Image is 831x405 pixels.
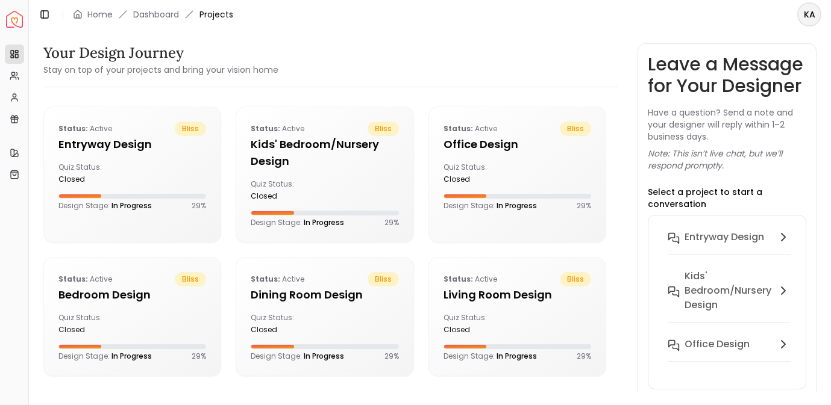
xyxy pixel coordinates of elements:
[444,162,513,184] div: Quiz Status:
[685,376,754,405] h6: Bedroom design
[444,122,497,136] p: active
[797,2,821,26] button: KA
[251,191,320,201] div: closed
[798,4,820,25] span: KA
[251,123,280,134] b: Status:
[192,351,206,361] p: 29 %
[444,313,513,335] div: Quiz Status:
[497,200,537,211] span: In Progress
[192,201,206,211] p: 29 %
[58,162,128,184] div: Quiz Status:
[58,286,206,303] h5: Bedroom design
[251,179,320,201] div: Quiz Status:
[251,122,304,136] p: active
[251,136,398,170] h5: Kids' Bedroom/Nursery design
[577,201,591,211] p: 29 %
[658,332,800,371] button: Office design
[251,286,398,303] h5: Dining Room design
[111,200,152,211] span: In Progress
[444,175,513,184] div: closed
[648,147,806,172] p: Note: This isn’t live chat, but we’ll respond promptly.
[58,351,152,361] p: Design Stage:
[6,11,23,28] a: Spacejoy
[251,313,320,335] div: Quiz Status:
[444,286,591,303] h5: Living Room design
[685,269,771,312] h6: Kids' Bedroom/Nursery design
[384,218,399,227] p: 29 %
[685,337,750,351] h6: Office design
[658,225,800,264] button: entryway design
[58,122,112,136] p: active
[73,8,233,20] nav: breadcrumb
[133,8,179,20] a: Dashboard
[251,274,280,284] b: Status:
[175,272,206,286] span: bliss
[648,54,806,97] h3: Leave a Message for Your Designer
[58,175,128,184] div: closed
[444,201,537,211] p: Design Stage:
[304,217,344,227] span: In Progress
[444,123,473,134] b: Status:
[685,230,764,244] h6: entryway design
[58,274,88,284] b: Status:
[384,351,399,361] p: 29 %
[577,351,591,361] p: 29 %
[175,122,206,136] span: bliss
[58,136,206,153] h5: entryway design
[648,107,806,143] p: Have a question? Send a note and your designer will reply within 1–2 business days.
[58,123,88,134] b: Status:
[658,264,800,332] button: Kids' Bedroom/Nursery design
[111,351,152,361] span: In Progress
[368,272,399,286] span: bliss
[497,351,537,361] span: In Progress
[251,351,344,361] p: Design Stage:
[58,201,152,211] p: Design Stage:
[304,351,344,361] span: In Progress
[58,325,128,335] div: closed
[444,351,537,361] p: Design Stage:
[58,272,112,286] p: active
[560,122,591,136] span: bliss
[560,272,591,286] span: bliss
[87,8,113,20] a: Home
[43,43,278,63] h3: Your Design Journey
[251,325,320,335] div: closed
[251,218,344,227] p: Design Stage:
[444,325,513,335] div: closed
[368,122,399,136] span: bliss
[43,64,278,76] small: Stay on top of your projects and bring your vision home
[58,313,128,335] div: Quiz Status:
[444,136,591,153] h5: Office design
[444,272,497,286] p: active
[444,274,473,284] b: Status:
[251,272,304,286] p: active
[648,186,806,210] p: Select a project to start a conversation
[6,11,23,28] img: Spacejoy Logo
[199,8,233,20] span: Projects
